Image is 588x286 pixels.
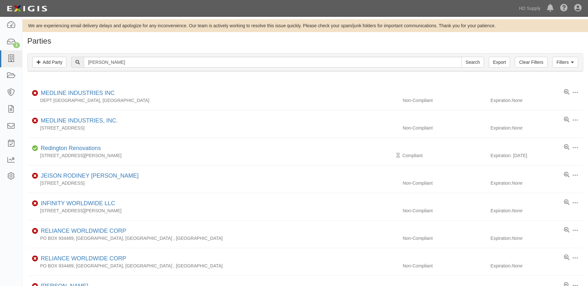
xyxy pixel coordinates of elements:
div: INFINITY WORLDWIDE LLC [38,199,115,208]
i: None [512,181,522,186]
div: We are experiencing email delivery delays and apologize for any inconvenience. Our team is active... [22,22,588,29]
i: Help Center - Complianz [560,4,568,12]
a: MEDLINE INDUSTRIES INC [41,90,115,96]
div: [STREET_ADDRESS][PERSON_NAME] [27,152,398,159]
i: None [512,98,522,103]
a: Filters [552,57,578,68]
div: DEPT [GEOGRAPHIC_DATA], [GEOGRAPHIC_DATA] [27,97,398,104]
a: HD Supply [516,2,544,15]
a: View results summary [564,144,569,151]
div: Non-Compliant [398,97,491,104]
div: MEDLINE INDUSTRIES INC [38,89,115,97]
a: View results summary [564,199,569,206]
div: Redington Renovations [38,144,101,153]
i: None [512,125,522,130]
div: Non-Compliant [398,207,491,214]
a: Redington Renovations [41,145,101,151]
div: Expiration: [490,235,583,241]
div: Non-Compliant [398,180,491,186]
i: None [512,236,522,241]
img: logo-5460c22ac91f19d4615b14bd174203de0afe785f0fc80cf4dbbc73dc1793850b.png [5,3,49,14]
div: Expiration: [490,125,583,131]
div: [STREET_ADDRESS] [27,180,398,186]
i: Non-Compliant [32,257,38,261]
div: [STREET_ADDRESS][PERSON_NAME] [27,207,398,214]
div: [STREET_ADDRESS] [27,125,398,131]
div: MEDLINE INDUSTRIES, INC. [38,117,118,125]
a: Export [489,57,510,68]
div: Non-Compliant [398,263,491,269]
input: Search [84,57,462,68]
i: Non-Compliant [32,174,38,178]
div: Expiration: [DATE] [490,152,583,159]
a: View results summary [564,172,569,178]
a: View results summary [564,227,569,233]
i: None [512,263,522,268]
div: Expiration: [490,263,583,269]
div: Compliant [398,152,491,159]
div: PO BOX 934489, [GEOGRAPHIC_DATA], [GEOGRAPHIC_DATA] , [GEOGRAPHIC_DATA] [27,235,398,241]
a: MEDLINE INDUSTRIES, INC. [41,117,118,124]
div: Non-Compliant [398,235,491,241]
a: Clear Filters [515,57,547,68]
a: JEISON RODINEY [PERSON_NAME] [41,172,139,179]
a: INFINITY WORLDWIDE LLC [41,200,115,206]
a: RELIANCE WORLDWIDE CORP [41,255,126,262]
h1: Parties [27,37,583,45]
i: Compliant [32,146,38,151]
div: RELIANCE WORLDWIDE CORP [38,255,126,263]
div: 2 [13,42,20,48]
div: Non-Compliant [398,125,491,131]
div: RELIANCE WORLDWIDE CORP [38,227,126,235]
a: Add Party [32,57,66,68]
div: Expiration: [490,207,583,214]
div: JEISON RODINEY AVILES [38,172,139,180]
a: RELIANCE WORLDWIDE CORP [41,228,126,234]
a: View results summary [564,89,569,96]
i: Non-Compliant [32,201,38,206]
i: Non-Compliant [32,91,38,96]
div: Expiration: [490,97,583,104]
a: View results summary [564,255,569,261]
div: PO BOX 934489, [GEOGRAPHIC_DATA], [GEOGRAPHIC_DATA] , [GEOGRAPHIC_DATA] [27,263,398,269]
i: None [512,208,522,213]
input: Search [462,57,484,68]
a: View results summary [564,117,569,123]
i: Non-Compliant [32,119,38,123]
i: Non-Compliant [32,229,38,233]
i: Pending Review [396,153,400,158]
div: Expiration: [490,180,583,186]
